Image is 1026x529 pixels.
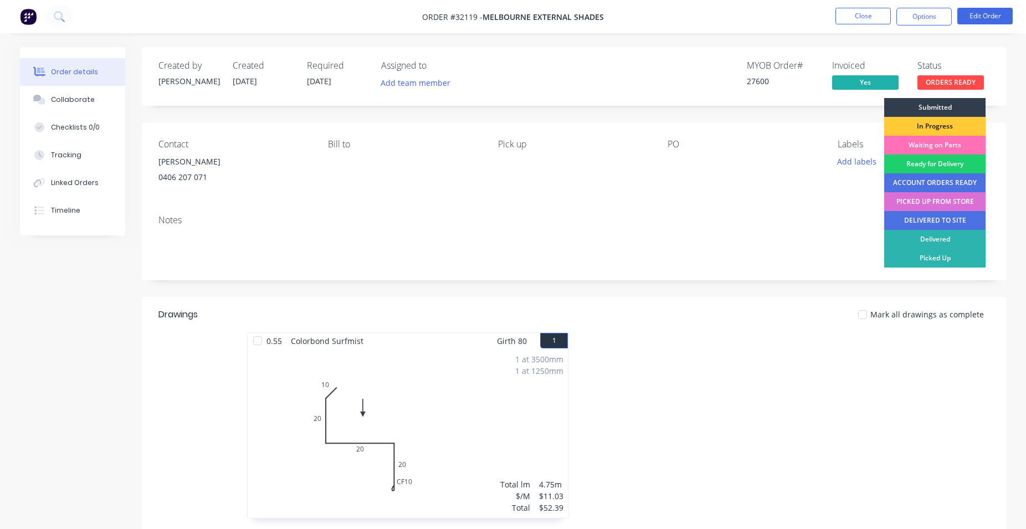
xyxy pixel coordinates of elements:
[307,76,331,86] span: [DATE]
[51,150,81,160] div: Tracking
[831,154,882,169] button: Add labels
[747,60,819,71] div: MYOB Order #
[884,192,986,211] div: PICKED UP FROM STORE
[884,136,986,155] div: Waiting on Parts
[884,155,986,173] div: Ready for Delivery
[158,154,310,189] div: [PERSON_NAME]0406 207 071
[286,333,368,349] span: Colorbond Surfmist
[158,215,989,225] div: Notes
[539,479,563,490] div: 4.75m
[884,249,986,268] div: Picked Up
[381,75,456,90] button: Add team member
[158,139,310,150] div: Contact
[51,206,80,215] div: Timeline
[957,8,1013,24] button: Edit Order
[233,60,294,71] div: Created
[884,98,986,117] div: Submitted
[917,75,984,92] button: ORDERS READY
[248,349,568,518] div: 0102020CF10201 at 3500mm1 at 1250mmTotal lm$/MTotal4.75m$11.03$52.39
[158,75,219,87] div: [PERSON_NAME]
[497,333,527,349] span: Girth 80
[668,139,819,150] div: PO
[884,211,986,230] div: DELIVERED TO SITE
[20,114,125,141] button: Checklists 0/0
[515,365,563,377] div: 1 at 1250mm
[838,139,989,150] div: Labels
[500,502,530,513] div: Total
[835,8,891,24] button: Close
[884,230,986,249] div: Delivered
[884,173,986,192] div: ACCOUNT ORDERS READY
[328,139,480,150] div: Bill to
[832,75,899,89] span: Yes
[381,60,492,71] div: Assigned to
[896,8,952,25] button: Options
[158,154,310,170] div: [PERSON_NAME]
[51,122,100,132] div: Checklists 0/0
[539,502,563,513] div: $52.39
[20,86,125,114] button: Collaborate
[51,95,95,105] div: Collaborate
[884,117,986,136] div: In Progress
[422,12,483,22] span: Order #32119 -
[483,12,604,22] span: MELBOURNE EXTERNAL SHADES
[158,170,310,185] div: 0406 207 071
[51,67,98,77] div: Order details
[262,333,286,349] span: 0.55
[500,479,530,490] div: Total lm
[158,308,198,321] div: Drawings
[500,490,530,502] div: $/M
[233,76,257,86] span: [DATE]
[20,58,125,86] button: Order details
[832,60,904,71] div: Invoiced
[917,60,989,71] div: Status
[20,197,125,224] button: Timeline
[307,60,368,71] div: Required
[51,178,99,188] div: Linked Orders
[540,333,568,348] button: 1
[20,8,37,25] img: Factory
[747,75,819,87] div: 27600
[917,75,984,89] span: ORDERS READY
[539,490,563,502] div: $11.03
[375,75,456,90] button: Add team member
[20,169,125,197] button: Linked Orders
[20,141,125,169] button: Tracking
[158,60,219,71] div: Created by
[515,353,563,365] div: 1 at 3500mm
[498,139,650,150] div: Pick up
